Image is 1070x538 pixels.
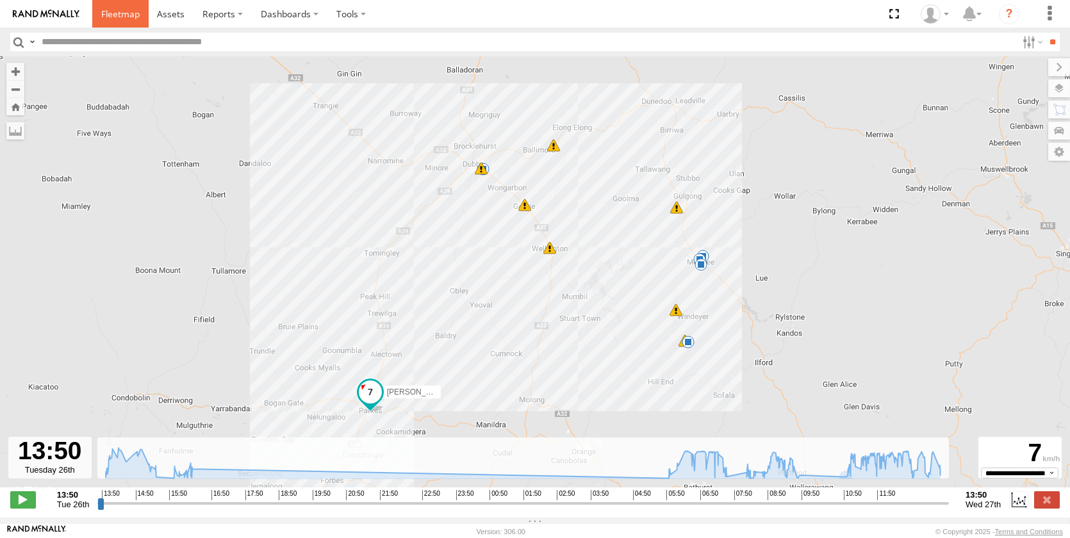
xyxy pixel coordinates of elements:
[211,490,229,500] span: 16:50
[380,490,398,500] span: 21:50
[734,490,752,500] span: 07:50
[935,528,1063,535] div: © Copyright 2025 -
[966,500,1001,509] span: Wed 27th Aug 2025
[666,490,684,500] span: 05:50
[313,490,331,500] span: 19:50
[57,500,90,509] span: Tue 26th Aug 2025
[6,80,24,98] button: Zoom out
[995,528,1063,535] a: Terms and Conditions
[966,490,1001,500] strong: 13:50
[422,490,440,500] span: 22:50
[490,490,507,500] span: 00:50
[13,10,79,19] img: rand-logo.svg
[6,98,24,115] button: Zoom Home
[136,490,154,500] span: 14:50
[6,122,24,140] label: Measure
[980,439,1060,468] div: 7
[768,490,786,500] span: 08:50
[591,490,609,500] span: 03:50
[475,162,488,175] div: 5
[245,490,263,500] span: 17:50
[7,525,66,538] a: Visit our Website
[557,490,575,500] span: 02:50
[1017,33,1045,51] label: Search Filter Options
[1034,491,1060,508] label: Close
[10,491,36,508] label: Play/Stop
[1048,143,1070,161] label: Map Settings
[802,490,819,500] span: 09:50
[700,490,718,500] span: 06:50
[57,490,90,500] strong: 13:50
[523,490,541,500] span: 01:50
[387,387,450,396] span: [PERSON_NAME]
[102,490,120,500] span: 13:50
[695,252,707,265] div: 6
[6,63,24,80] button: Zoom in
[844,490,862,500] span: 10:50
[169,490,187,500] span: 15:50
[456,490,474,500] span: 23:50
[999,4,1019,24] i: ?
[916,4,953,24] div: Jake Allan
[633,490,651,500] span: 04:50
[279,490,297,500] span: 18:50
[27,33,37,51] label: Search Query
[477,528,525,535] div: Version: 306.00
[346,490,364,500] span: 20:50
[877,490,895,500] span: 11:50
